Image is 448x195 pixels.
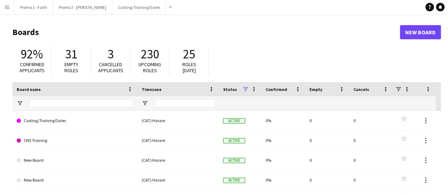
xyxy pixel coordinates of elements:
[17,87,41,92] span: Board name
[223,138,245,143] span: Active
[108,46,114,62] span: 3
[29,99,133,108] input: Board name Filter Input
[349,150,393,170] div: 0
[17,170,133,190] a: New Board
[15,0,53,14] button: Promo 1 - Faith
[223,158,245,163] span: Active
[53,0,112,14] button: Promo 2 - [PERSON_NAME]
[154,99,215,108] input: Timezone Filter Input
[19,61,45,74] span: Confirmed applicants
[112,0,166,14] button: Casting/Training Dates
[223,118,245,124] span: Active
[305,131,349,150] div: 0
[305,170,349,190] div: 0
[137,131,219,150] div: (CAT) Harare
[98,61,123,74] span: Cancelled applicants
[183,46,195,62] span: 25
[142,100,148,107] button: Open Filter Menu
[17,150,133,170] a: New Board
[353,87,369,92] span: Cancels
[261,111,305,130] div: 0%
[266,87,287,92] span: Confirmed
[12,27,400,38] h1: Boards
[349,111,393,130] div: 0
[261,150,305,170] div: 0%
[138,61,161,74] span: Upcoming roles
[305,150,349,170] div: 0
[137,111,219,130] div: (CAT) Harare
[223,178,245,183] span: Active
[400,25,441,39] a: New Board
[142,87,161,92] span: Timezone
[261,131,305,150] div: 0%
[349,131,393,150] div: 0
[141,46,159,62] span: 230
[182,61,196,74] span: Roles [DATE]
[261,170,305,190] div: 0%
[21,46,43,62] span: 92%
[65,46,77,62] span: 31
[137,170,219,190] div: (CAT) Harare
[17,111,133,131] a: Casting/Training Dates
[64,61,78,74] span: Empty roles
[349,170,393,190] div: 0
[17,131,133,150] a: CNS Training
[17,100,23,107] button: Open Filter Menu
[223,87,237,92] span: Status
[305,111,349,130] div: 0
[310,87,322,92] span: Empty
[137,150,219,170] div: (CAT) Harare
